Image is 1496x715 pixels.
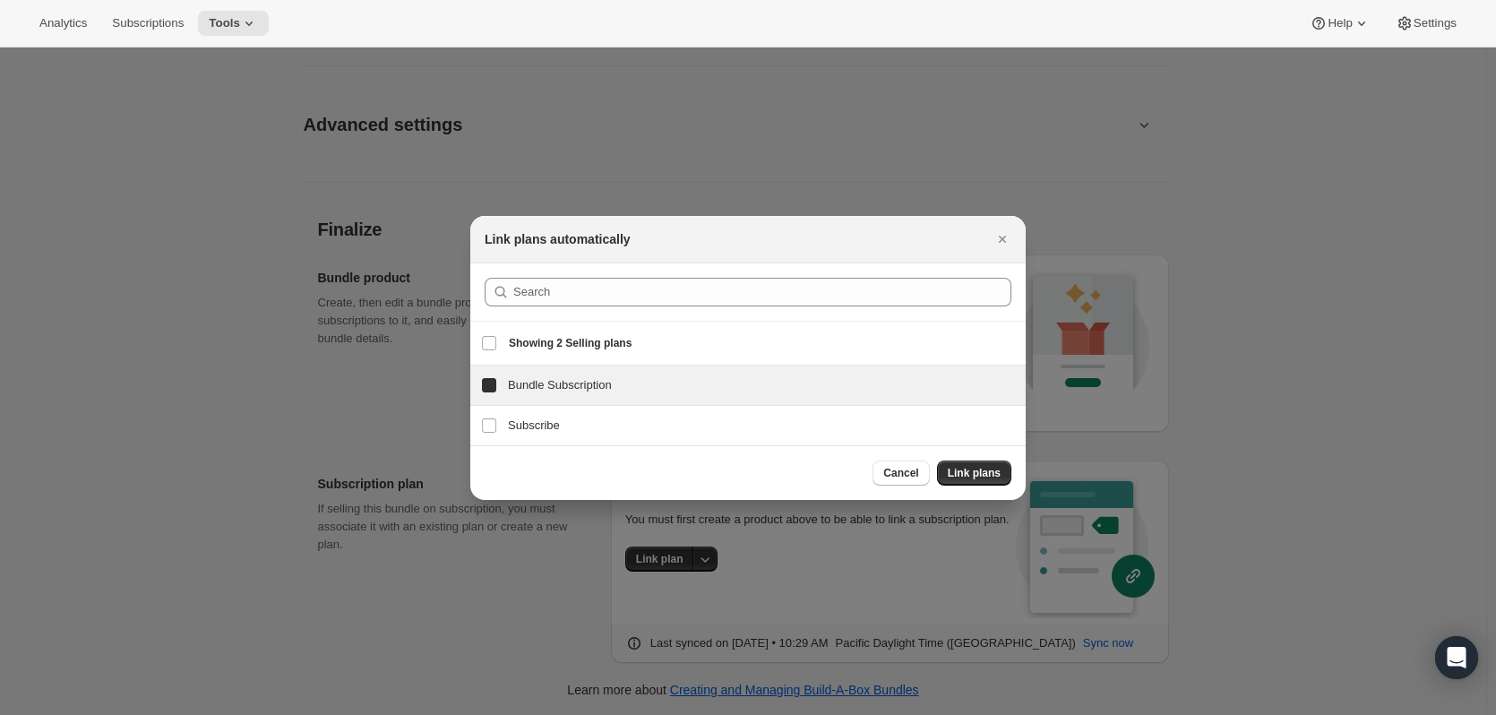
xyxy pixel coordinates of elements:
[883,466,918,480] span: Cancel
[198,11,269,36] button: Tools
[39,16,87,30] span: Analytics
[1435,636,1478,679] div: Open Intercom Messenger
[508,376,1015,394] h3: Bundle Subscription
[1385,11,1467,36] button: Settings
[508,417,1015,435] h3: Subscribe
[1328,16,1352,30] span: Help
[29,11,98,36] button: Analytics
[509,336,632,350] span: Showing 2 Selling plans
[1299,11,1380,36] button: Help
[209,16,240,30] span: Tools
[112,16,184,30] span: Subscriptions
[513,278,1011,306] input: Search
[873,461,929,486] button: Cancel
[948,466,1001,480] span: Link plans
[1414,16,1457,30] span: Settings
[990,227,1015,252] button: Close
[485,230,631,248] h2: Link plans automatically
[937,461,1011,486] button: Link plans
[101,11,194,36] button: Subscriptions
